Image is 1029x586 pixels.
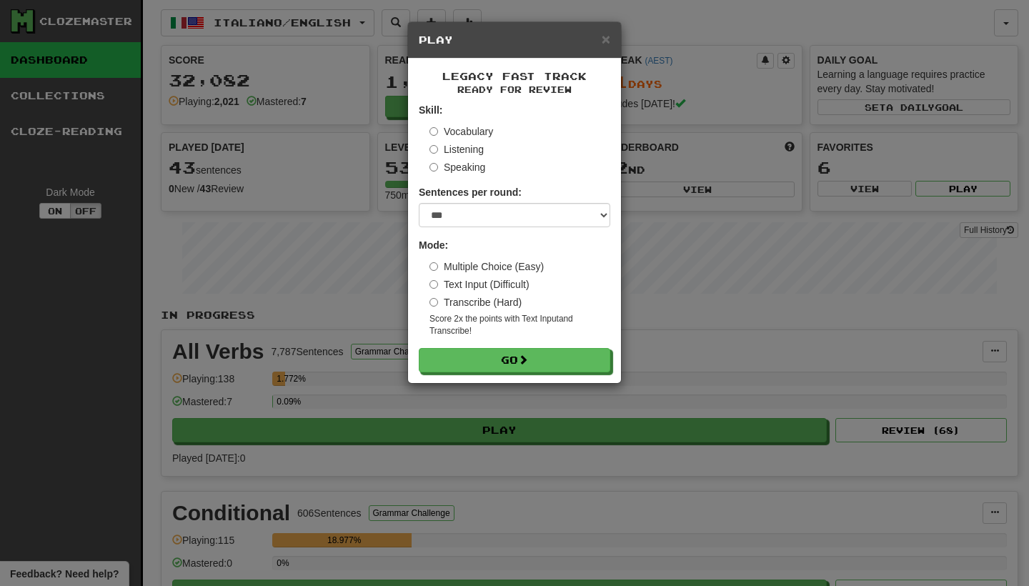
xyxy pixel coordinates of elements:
[429,127,438,136] input: Vocabulary
[442,70,587,82] span: Legacy Fast Track
[429,262,438,271] input: Multiple Choice (Easy)
[429,160,485,174] label: Speaking
[429,142,484,157] label: Listening
[429,298,438,307] input: Transcribe (Hard)
[429,163,438,172] input: Speaking
[419,84,610,96] small: Ready for Review
[419,104,442,116] strong: Skill:
[429,295,522,309] label: Transcribe (Hard)
[429,145,438,154] input: Listening
[419,239,448,251] strong: Mode:
[429,313,610,337] small: Score 2x the points with Text Input and Transcribe !
[429,280,438,289] input: Text Input (Difficult)
[429,259,544,274] label: Multiple Choice (Easy)
[419,348,610,372] button: Go
[602,31,610,46] button: Close
[419,33,610,47] h5: Play
[429,277,530,292] label: Text Input (Difficult)
[602,31,610,47] span: ×
[429,124,493,139] label: Vocabulary
[419,185,522,199] label: Sentences per round:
